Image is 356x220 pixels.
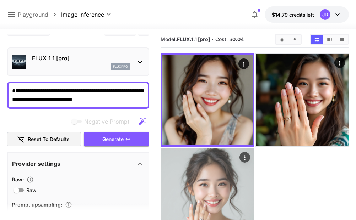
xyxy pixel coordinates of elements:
div: Actions [239,152,250,163]
button: Show media in list view [336,35,348,44]
button: Show media in video view [323,35,336,44]
button: Clear All [276,35,288,44]
span: Raw [26,186,36,194]
b: FLUX.1.1 [pro] [177,36,210,42]
img: 2Q== [256,54,349,146]
div: $14.78908 [272,11,314,18]
nav: breadcrumb [18,10,61,19]
img: Z [162,55,253,145]
button: Show media in grid view [311,35,323,44]
span: Generate [102,135,124,144]
a: Playground [18,10,48,19]
button: $14.78908JD [265,6,349,23]
p: FLUX.1.1 [pro] [32,54,130,62]
div: FLUX.1.1 [pro]fluxpro [12,51,144,73]
span: Prompt upsampling : [12,202,62,208]
div: Clear AllDownload All [275,34,302,45]
span: Cost: $ [215,36,244,42]
span: Raw : [12,176,24,182]
span: Negative prompts are not compatible with the selected model. [70,117,135,126]
div: Show media in grid viewShow media in video viewShow media in list view [310,34,349,45]
span: Image Inference [61,10,104,19]
span: Negative Prompt [84,117,129,126]
span: credits left [289,12,314,18]
button: Reset to defaults [7,132,81,147]
div: Actions [238,58,249,69]
button: Generate [84,132,149,147]
b: 0.04 [232,36,244,42]
span: Model: [161,36,210,42]
div: Provider settings [12,155,144,172]
button: Controls the level of post-processing applied to generated images. [24,176,37,183]
p: · [212,35,214,44]
p: fluxpro [113,64,128,69]
button: Enables automatic enhancement and expansion of the input prompt to improve generation quality and... [62,201,75,208]
p: Provider settings [12,159,60,168]
div: Actions [334,57,345,68]
div: JD [320,9,330,20]
span: $14.79 [272,12,289,18]
button: Download All [288,35,301,44]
